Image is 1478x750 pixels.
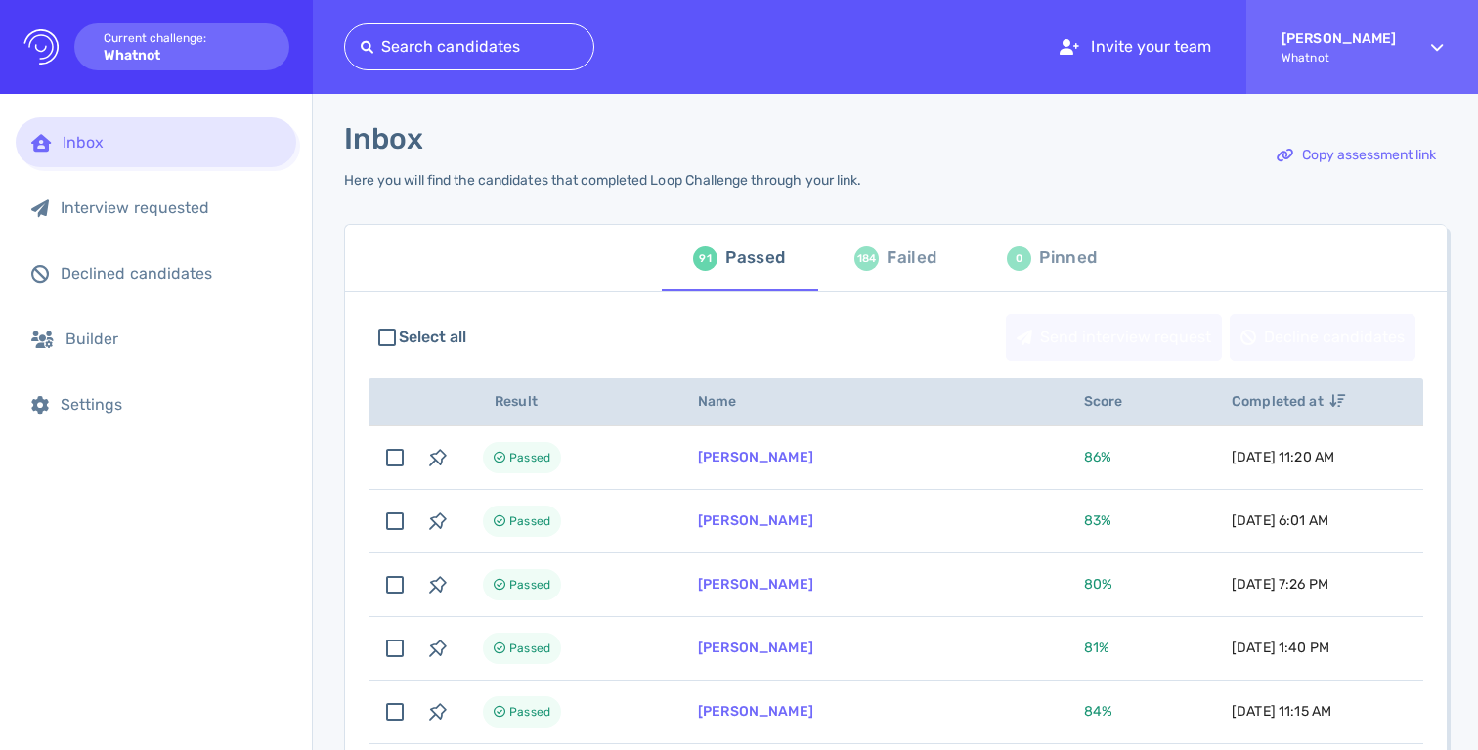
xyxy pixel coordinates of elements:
[1232,640,1329,656] span: [DATE] 1:40 PM
[698,512,813,529] a: [PERSON_NAME]
[509,700,550,724] span: Passed
[698,703,813,720] a: [PERSON_NAME]
[698,449,813,465] a: [PERSON_NAME]
[459,378,674,426] th: Result
[344,121,423,156] h1: Inbox
[344,172,861,189] div: Here you will find the candidates that completed Loop Challenge through your link.
[63,133,281,152] div: Inbox
[693,246,717,271] div: 91
[1007,315,1221,360] div: Send interview request
[698,393,759,410] span: Name
[1084,512,1111,529] span: 83 %
[1282,51,1396,65] span: Whatnot
[65,330,281,348] div: Builder
[1039,243,1097,273] div: Pinned
[509,509,550,533] span: Passed
[1006,314,1222,361] button: Send interview request
[1084,449,1111,465] span: 86 %
[509,446,550,469] span: Passed
[1267,133,1446,178] div: Copy assessment link
[61,264,281,283] div: Declined candidates
[1232,512,1328,529] span: [DATE] 6:01 AM
[1232,703,1331,720] span: [DATE] 11:15 AM
[61,199,281,217] div: Interview requested
[1084,576,1112,593] span: 80 %
[399,326,467,349] span: Select all
[1266,132,1447,179] button: Copy assessment link
[1230,314,1415,361] button: Decline candidates
[854,246,879,271] div: 184
[1232,393,1345,410] span: Completed at
[1084,393,1145,410] span: Score
[509,573,550,596] span: Passed
[887,243,936,273] div: Failed
[1007,246,1031,271] div: 0
[698,576,813,593] a: [PERSON_NAME]
[1282,30,1396,47] strong: [PERSON_NAME]
[1231,315,1414,360] div: Decline candidates
[1232,449,1334,465] span: [DATE] 11:20 AM
[1232,576,1328,593] span: [DATE] 7:26 PM
[509,637,550,660] span: Passed
[61,395,281,414] div: Settings
[1084,640,1109,656] span: 81 %
[698,640,813,656] a: [PERSON_NAME]
[725,243,785,273] div: Passed
[1084,703,1112,720] span: 84 %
